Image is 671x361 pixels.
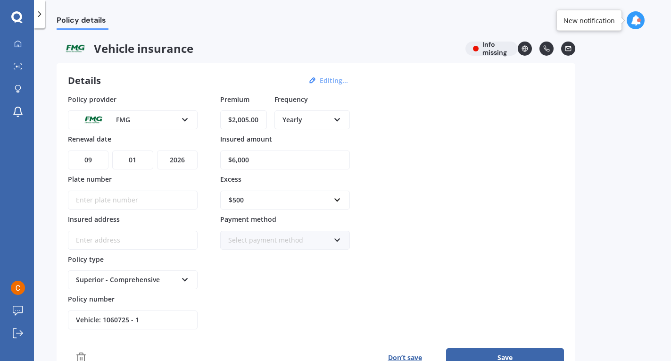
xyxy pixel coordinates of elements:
[68,94,116,103] span: Policy provider
[11,281,25,295] img: ACg8ocJpuQAxUFwQGLynTdTHz3rKIJYI_Niu-4u7ZkN0_yyt4ap8Yw=s96-c
[228,235,330,245] div: Select payment method
[76,113,111,126] img: FMG.png
[220,215,276,224] span: Payment method
[68,191,198,210] input: Enter plate number
[68,175,112,184] span: Plate number
[68,75,101,87] h3: Details
[68,215,120,224] span: Insured address
[57,16,108,28] span: Policy details
[68,231,198,250] input: Enter address
[68,311,198,329] input: Enter policy number
[220,134,272,143] span: Insured amount
[229,195,330,205] div: $500
[317,76,351,85] button: Editing...
[274,94,308,103] span: Frequency
[68,294,115,303] span: Policy number
[563,16,615,25] div: New notification
[220,175,241,184] span: Excess
[220,94,249,103] span: Premium
[68,254,104,263] span: Policy type
[76,275,177,285] div: Superior - Comprehensive
[220,151,350,169] input: Enter amount
[57,42,94,56] img: FMG.png
[282,115,330,125] div: Yearly
[220,110,267,129] input: Enter amount
[57,42,458,56] span: Vehicle insurance
[68,134,111,143] span: Renewal date
[76,115,177,125] div: FMG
